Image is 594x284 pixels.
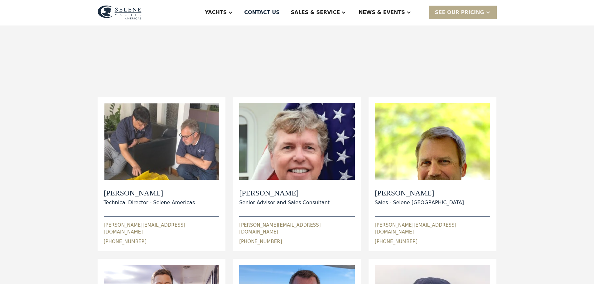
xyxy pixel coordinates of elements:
div: Senior Advisor and Sales Consultant [239,199,330,206]
div: [PERSON_NAME][EMAIL_ADDRESS][DOMAIN_NAME] [239,222,355,236]
div: Yachts [205,9,227,16]
div: SEE Our Pricing [435,9,484,16]
div: Technical Director - Selene Americas [104,199,195,206]
div: News & EVENTS [359,9,405,16]
div: [PERSON_NAME]Technical Director - Selene Americas[PERSON_NAME][EMAIL_ADDRESS][DOMAIN_NAME][PHONE_... [104,103,220,245]
div: [PHONE_NUMBER] [239,238,282,245]
div: [PERSON_NAME]Sales - Selene [GEOGRAPHIC_DATA][PERSON_NAME][EMAIL_ADDRESS][DOMAIN_NAME][PHONE_NUMBER] [375,103,490,245]
div: [PERSON_NAME][EMAIL_ADDRESS][DOMAIN_NAME] [104,222,220,236]
div: SEE Our Pricing [429,6,497,19]
h2: [PERSON_NAME] [239,189,330,198]
div: [PHONE_NUMBER] [375,238,418,245]
div: [PERSON_NAME][EMAIL_ADDRESS][DOMAIN_NAME] [375,222,490,236]
div: [PHONE_NUMBER] [104,238,147,245]
img: logo [98,5,142,20]
div: Sales & Service [291,9,340,16]
div: Contact US [244,9,280,16]
div: [PERSON_NAME]Senior Advisor and Sales Consultant[PERSON_NAME][EMAIL_ADDRESS][DOMAIN_NAME][PHONE_N... [239,103,355,245]
h2: [PERSON_NAME] [375,189,464,198]
div: Sales - Selene [GEOGRAPHIC_DATA] [375,199,464,206]
h2: [PERSON_NAME] [104,189,195,198]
